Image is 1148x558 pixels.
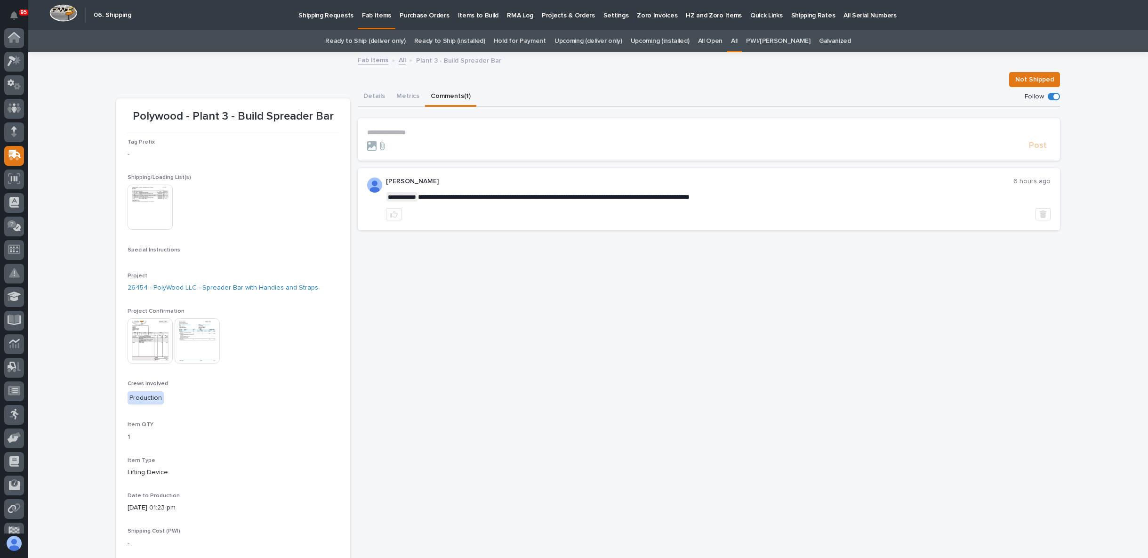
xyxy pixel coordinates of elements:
button: Notifications [4,6,24,25]
span: Tag Prefix [128,139,155,145]
button: Details [358,87,391,107]
a: PWI/[PERSON_NAME] [746,30,811,52]
button: users-avatar [4,534,24,553]
p: 1 [128,432,339,442]
button: Not Shipped [1009,72,1060,87]
a: Fab Items [358,54,388,65]
span: Post [1029,140,1047,151]
p: Plant 3 - Build Spreader Bar [416,55,501,65]
span: Date to Production [128,493,180,499]
a: All Open [698,30,723,52]
a: 26454 - PolyWood LLC - Spreader Bar with Handles and Straps [128,283,318,293]
span: Project Confirmation [128,308,185,314]
p: Follow [1025,93,1044,101]
a: Galvanized [819,30,851,52]
p: Lifting Device [128,468,339,477]
p: - [128,538,339,548]
img: AFdZucrzKcpQKH9jC-cfEsAZSAlTzo7yxz5Vk-WBr5XOv8fk2o2SBDui5wJFEtGkd79H79_oczbMRVxsFnQCrP5Je6bcu5vP_... [367,178,382,193]
span: Shipping/Loading List(s) [128,175,191,180]
div: Notifications95 [12,11,24,26]
a: All [731,30,738,52]
p: Polywood - Plant 3 - Build Spreader Bar [128,110,339,123]
h2: 06. Shipping [94,11,131,19]
a: Hold for Payment [494,30,546,52]
a: Upcoming (deliver only) [554,30,622,52]
a: Upcoming (installed) [631,30,690,52]
a: All [399,54,406,65]
button: Delete post [1036,208,1051,220]
p: [DATE] 01:23 pm [128,503,339,513]
span: Project [128,273,147,279]
p: 6 hours ago [1013,178,1051,186]
button: Metrics [391,87,425,107]
p: - [128,149,339,159]
img: Workspace Logo [49,4,77,22]
a: Ready to Ship (deliver only) [325,30,405,52]
span: Shipping Cost (PWI) [128,528,180,534]
a: Ready to Ship (installed) [414,30,485,52]
button: like this post [386,208,402,220]
span: Item Type [128,458,155,463]
p: 95 [21,9,27,16]
span: Special Instructions [128,247,180,253]
span: Not Shipped [1015,74,1054,85]
span: Crews Involved [128,381,168,387]
button: Comments (1) [425,87,476,107]
p: [PERSON_NAME] [386,178,1013,186]
span: Item QTY [128,422,153,428]
button: Post [1025,140,1051,151]
div: Production [128,391,164,405]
